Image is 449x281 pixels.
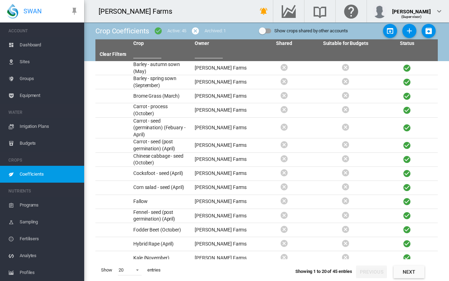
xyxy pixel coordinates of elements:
md-icon: Search the knowledge base [311,7,328,15]
span: Sampling [20,214,79,230]
tr: Corn salad - seed (April) [PERSON_NAME] Farms Active [95,181,438,195]
md-icon: icon-package-down [424,27,433,35]
span: Coefficients [20,166,79,183]
td: Barley - spring sown (September) [130,75,192,89]
tr: Barley - autumn sown (May) [PERSON_NAME] Farms Active [95,61,438,75]
td: Brome Grass (March) [130,89,192,103]
td: Corn salad - seed (April) [130,181,192,195]
td: [PERSON_NAME] Farms [192,61,253,75]
span: CROPS [8,155,79,166]
span: Showing 1 to 20 of 45 entries [295,269,352,274]
button: Download Crop [422,24,436,38]
tr: Carrot - seed (germination) (Febuary - April) [PERSON_NAME] Farms Active [95,118,438,139]
md-icon: icon-plus [405,27,414,35]
span: Show [98,264,115,276]
i: Active [403,211,411,220]
td: [PERSON_NAME] Farms [192,103,253,117]
span: Programs [20,197,79,214]
i: Active [403,141,411,150]
a: Suitable for Budgets [323,40,368,46]
span: SWAN [24,7,42,15]
i: Active [403,155,411,164]
span: Fertilisers [20,230,79,247]
i: Active [403,197,411,206]
tr: Fallow [PERSON_NAME] Farms Active [95,195,438,209]
td: [PERSON_NAME] Farms [192,237,253,251]
span: Budgets [20,135,79,152]
i: Active [403,92,411,100]
td: [PERSON_NAME] Farms [192,138,253,152]
tr: Chinese cabbage - seed (October) [PERSON_NAME] Farms Active [95,153,438,167]
td: Carrot - process (October) [130,103,192,117]
tr: Carrot - seed (post germination) (April) [PERSON_NAME] Farms Active [95,138,438,152]
div: 20 [119,267,123,273]
span: Irrigation Plans [20,118,79,135]
td: [PERSON_NAME] Farms [192,167,253,181]
tr: Cocksfoot - seed (April) [PERSON_NAME] Farms Active [95,167,438,181]
td: Kale (November) [130,251,192,265]
md-icon: icon-checkbox-marked-circle [154,27,162,35]
span: Groups [20,70,79,87]
td: Fallow [130,195,192,209]
td: Cocksfoot - seed (April) [130,167,192,181]
td: Hybrid Rape (April) [130,237,192,251]
img: SWAN-Landscape-Logo-Colour-drop.png [7,4,18,19]
div: Archived: 1 [205,28,226,34]
button: Add Crop [402,24,416,38]
div: Active: 45 [167,28,186,34]
span: Profiles [20,264,79,281]
md-icon: icon-pin [70,7,79,15]
tr: Barley - spring sown (September) [PERSON_NAME] Farms Active [95,75,438,89]
span: Equipment [20,87,79,104]
i: Active [403,169,411,178]
button: icon-bell-ring [257,4,271,18]
tr: Fennel - seed (post germination) (April) [PERSON_NAME] Farms Active [95,209,438,223]
span: Sites [20,53,79,70]
button: Next [394,266,424,278]
i: Active [403,106,411,115]
button: icon-cancel [188,24,202,38]
div: Show crops shared by other accounts [274,26,348,36]
div: Crop Coefficients [95,26,149,36]
td: [PERSON_NAME] Farms [192,181,253,195]
md-icon: icon-cancel [191,27,200,35]
tr: Carrot - process (October) [PERSON_NAME] Farms Active [95,103,438,117]
img: profile.jpg [373,4,387,18]
i: Active [403,64,411,72]
tr: Fodder Beet (October) [PERSON_NAME] Farms Active [95,223,438,237]
a: Owner [195,40,209,46]
a: Status [400,40,414,46]
td: Barley - autumn sown (May) [130,61,192,75]
td: Chinese cabbage - seed (October) [130,153,192,166]
tr: Brome Grass (March) [PERSON_NAME] Farms Active [95,89,438,103]
td: [PERSON_NAME] Farms [192,118,253,138]
span: WATER [8,107,79,118]
md-icon: icon-chevron-down [435,7,443,15]
md-icon: Click here for help [343,7,360,15]
i: Active [403,225,411,234]
a: Clear Filters [100,51,127,57]
tr: Kale (November) [PERSON_NAME] Farms Active [95,251,438,265]
md-switch: Show crops shared by other accounts [259,26,348,36]
a: Crop [133,40,144,46]
i: Active [403,123,411,132]
td: [PERSON_NAME] Farms [192,223,253,237]
td: Fennel - seed (post germination) (April) [130,209,192,223]
tr: Hybrid Rape (April) [PERSON_NAME] Farms Active [95,237,438,251]
td: [PERSON_NAME] Farms [192,251,253,265]
span: NUTRIENTS [8,185,79,197]
td: Carrot - seed (post germination) (April) [130,138,192,152]
td: [PERSON_NAME] Farms [192,89,253,103]
span: Analytes [20,247,79,264]
div: [PERSON_NAME] [392,5,431,12]
span: entries [145,264,163,276]
td: [PERSON_NAME] Farms [192,209,253,223]
td: [PERSON_NAME] Farms [192,153,253,166]
i: Active [403,253,411,262]
td: Carrot - seed (germination) (Febuary - April) [130,118,192,138]
md-icon: icon-open-in-app [386,27,394,35]
md-icon: Go to the Data Hub [280,7,297,15]
div: [PERSON_NAME] Farms [99,6,179,16]
i: Active [403,239,411,248]
i: Active [403,183,411,192]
